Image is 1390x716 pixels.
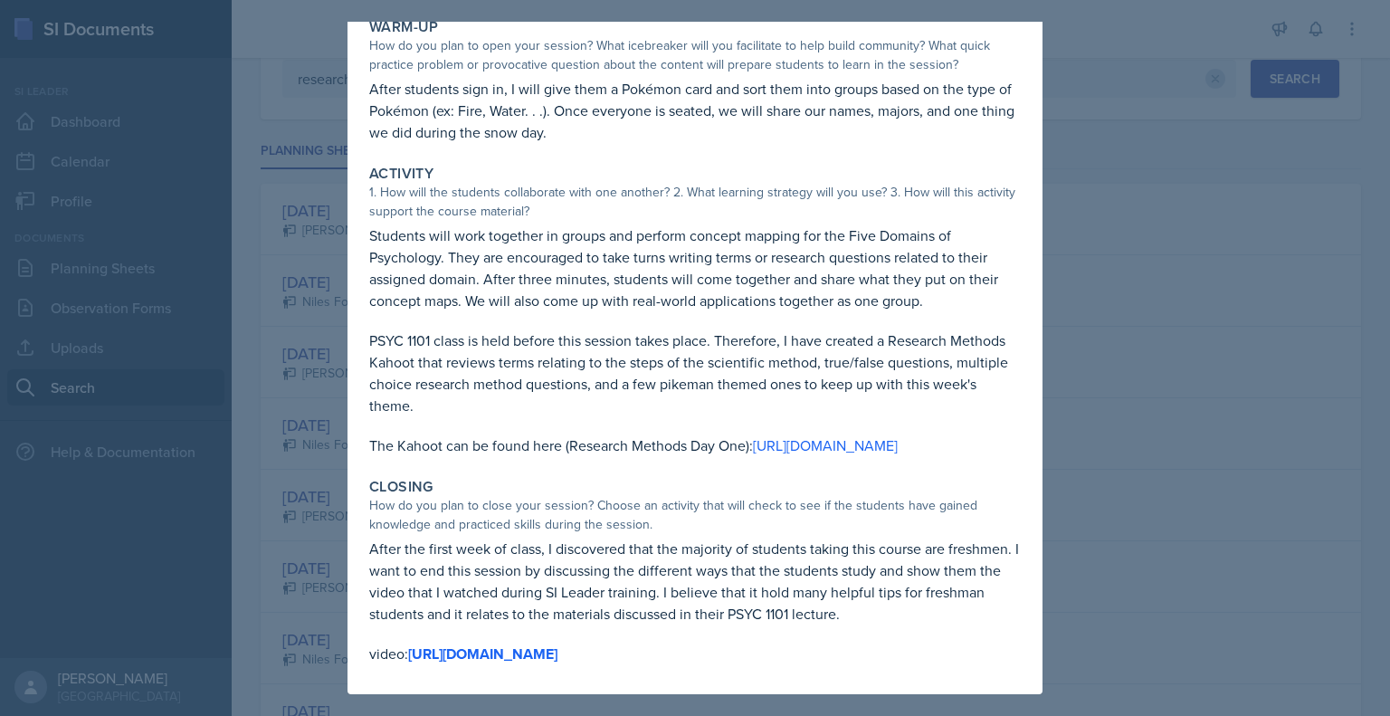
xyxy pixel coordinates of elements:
[369,643,1021,665] p: video:
[369,36,1021,74] div: How do you plan to open your session? What icebreaker will you facilitate to help build community...
[753,435,898,455] a: [URL][DOMAIN_NAME]
[369,18,439,36] label: Warm-Up
[369,496,1021,534] div: How do you plan to close your session? Choose an activity that will check to see if the students ...
[408,644,557,664] a: [URL][DOMAIN_NAME]
[369,165,433,183] label: Activity
[369,224,1021,311] p: Students will work together in groups and perform concept mapping for the Five Domains of Psychol...
[369,329,1021,416] p: PSYC 1101 class is held before this session takes place. Therefore, I have created a Research Met...
[369,183,1021,221] div: 1. How will the students collaborate with one another? 2. What learning strategy will you use? 3....
[369,538,1021,625] p: After the first week of class, I discovered that the majority of students taking this course are ...
[369,478,433,496] label: Closing
[369,78,1021,143] p: After students sign in, I will give them a Pokémon card and sort them into groups based on the ty...
[369,434,1021,456] p: The Kahoot can be found here (Research Methods Day One):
